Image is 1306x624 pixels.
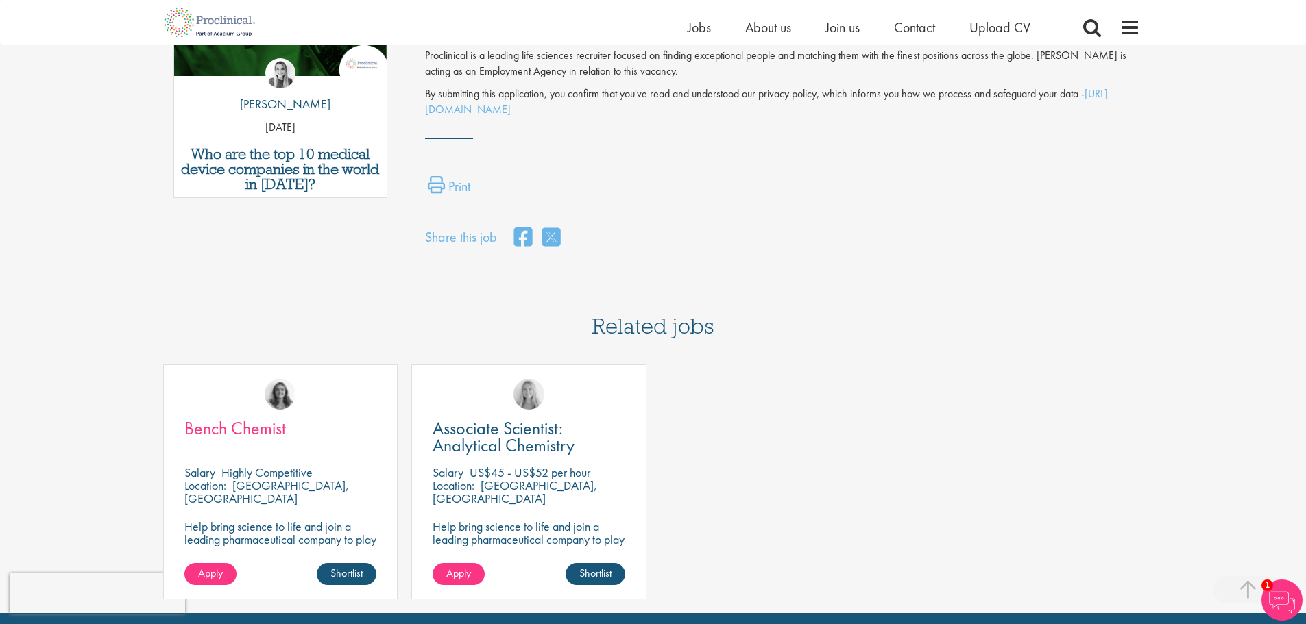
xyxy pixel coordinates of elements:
span: Location: [184,477,226,493]
p: By submitting this application, you confirm that you've read and understood our privacy policy, w... [425,86,1140,118]
iframe: reCAPTCHA [10,573,185,614]
p: Proclinical is a leading life sciences recruiter focused on finding exceptional people and matchi... [425,48,1140,79]
p: US$45 - US$52 per hour [470,464,590,480]
label: Share this job [425,227,497,247]
p: Help bring science to life and join a leading pharmaceutical company to play a key role in delive... [433,520,625,585]
p: [GEOGRAPHIC_DATA], [GEOGRAPHIC_DATA] [433,477,597,506]
span: Bench Chemist [184,416,286,440]
span: Salary [433,464,463,480]
h3: Related jobs [592,280,714,347]
span: Associate Scientist: Analytical Chemistry [433,416,575,457]
a: Upload CV [969,18,1030,36]
a: Print [428,176,470,203]
p: Highly Competitive [221,464,313,480]
a: Apply [184,563,237,585]
a: Shortlist [566,563,625,585]
p: [DATE] [174,120,387,136]
a: Apply [433,563,485,585]
span: Location: [433,477,474,493]
a: Contact [894,18,935,36]
span: Salary [184,464,215,480]
a: Associate Scientist: Analytical Chemistry [433,420,625,454]
a: About us [745,18,791,36]
span: Apply [446,566,471,580]
span: 1 [1261,579,1273,591]
p: [PERSON_NAME] [230,95,330,113]
img: Shannon Briggs [513,379,544,410]
a: Join us [825,18,860,36]
a: Hannah Burke [PERSON_NAME] [230,58,330,120]
a: [URL][DOMAIN_NAME] [425,86,1108,116]
span: Apply [198,566,223,580]
a: Bench Chemist [184,420,377,437]
img: Jackie Cerchio [265,379,295,410]
a: Jobs [688,18,711,36]
a: share on facebook [514,223,532,253]
a: Who are the top 10 medical device companies in the world in [DATE]? [181,147,380,192]
a: share on twitter [542,223,560,253]
a: Shortlist [317,563,376,585]
p: Help bring science to life and join a leading pharmaceutical company to play a key role in delive... [184,520,377,585]
p: [GEOGRAPHIC_DATA], [GEOGRAPHIC_DATA] [184,477,349,506]
img: Chatbot [1261,579,1303,621]
img: Hannah Burke [265,58,295,88]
